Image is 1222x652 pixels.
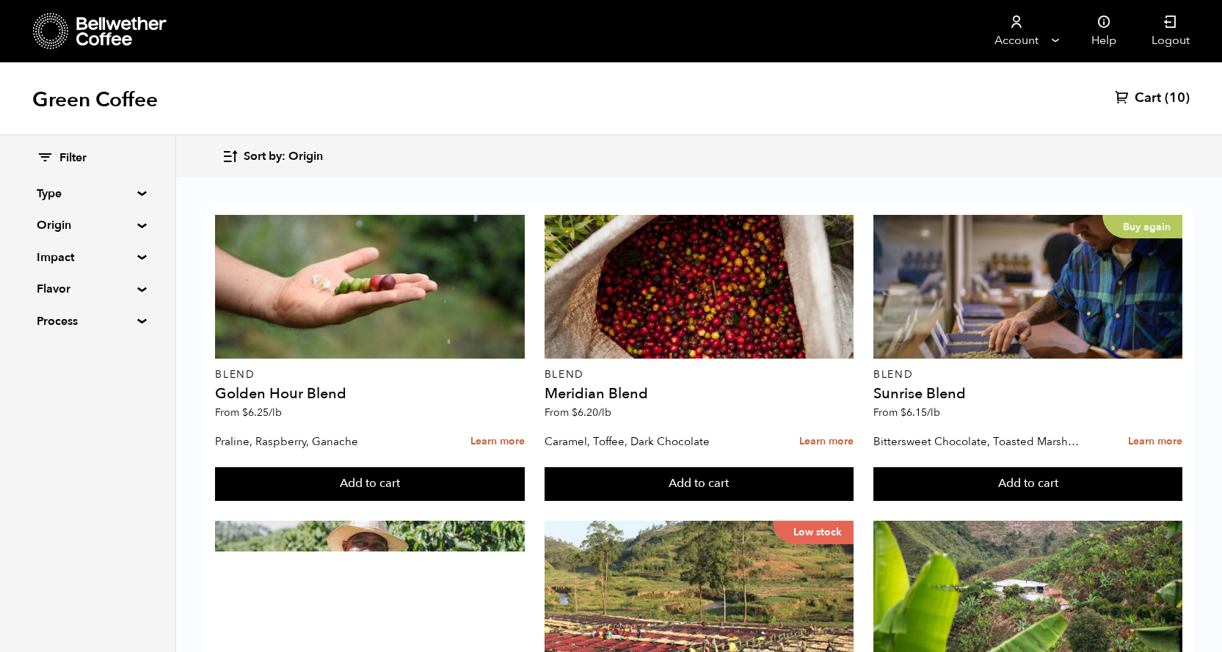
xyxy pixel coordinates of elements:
[545,406,611,420] span: From
[873,370,1183,380] p: Blend
[799,426,854,458] a: Learn more
[215,370,525,380] p: Blend
[572,406,578,420] span: $
[242,406,248,420] span: $
[269,406,282,420] span: /lb
[215,431,426,453] p: Praline, Raspberry, Ganache
[37,312,138,330] summary: Process
[37,216,138,234] summary: Origin
[873,215,1183,359] a: Buy again
[242,406,282,420] bdi: 6.25
[545,431,755,453] p: Caramel, Toffee, Dark Chocolate
[598,406,611,420] span: /lb
[873,467,1183,501] button: Add to cart
[222,139,323,174] button: Sort by: Origin
[545,467,854,501] button: Add to cart
[873,387,1183,401] h4: Sunrise Blend
[37,185,138,202] summary: Type
[927,406,940,420] span: /lb
[37,249,138,266] summary: Impact
[873,431,1084,453] p: Bittersweet Chocolate, Toasted Marshmallow, Candied Orange, Praline
[244,149,323,165] span: Sort by: Origin
[1102,215,1182,238] p: Buy again
[59,150,87,166] span: Filter
[37,280,138,298] summary: Flavor
[215,467,525,501] button: Add to cart
[32,87,158,113] h1: Green Coffee
[1115,89,1190,107] a: Cart (10)
[215,387,525,401] h4: Golden Hour Blend
[215,406,282,420] span: From
[901,406,906,420] span: $
[1128,426,1182,458] a: Learn more
[1165,89,1190,107] span: (10)
[1135,89,1161,107] span: Cart
[901,406,940,420] bdi: 6.15
[873,406,940,420] span: From
[572,406,611,420] bdi: 6.20
[545,387,854,401] h4: Meridian Blend
[470,426,525,458] a: Learn more
[545,370,854,380] p: Blend
[773,521,854,544] p: Low stock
